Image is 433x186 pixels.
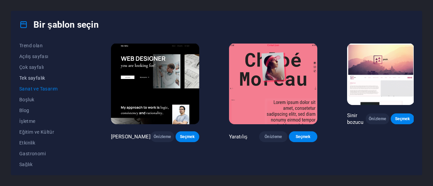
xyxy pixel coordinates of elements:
font: Sanat ve Tasarım [19,86,58,91]
button: Seçmek [289,131,317,142]
button: Blog [19,105,81,116]
font: Blog [19,108,29,113]
button: Sağlık [19,159,81,170]
font: Seçmek [180,134,195,139]
font: Sinir bozucu [347,112,364,125]
font: Önizleme [369,116,386,121]
font: Yaratılış [229,134,248,140]
font: Açılış sayfası [19,54,48,59]
img: Yaratılış [229,43,317,124]
font: Boşluk [19,97,34,102]
button: Önizleme [151,131,174,142]
button: Tek sayfalık [19,73,81,83]
font: Seçmek [296,134,310,139]
button: Önizleme [259,131,288,142]
font: İşletme [19,118,36,124]
button: Eğitim ve Kültür [19,127,81,137]
font: Etkinlik [19,140,35,145]
button: İşletme [19,116,81,127]
font: Eğitim ve Kültür [19,129,54,135]
button: Gastronomi [19,148,81,159]
button: Seçmek [391,113,414,124]
button: Etkinlik [19,137,81,148]
font: Tek sayfalık [19,75,45,81]
font: [PERSON_NAME] [111,134,151,140]
font: Gastronomi [19,151,46,156]
button: Önizleme [366,113,389,124]
font: Seçmek [395,116,410,121]
font: Bir şablon seçin [33,20,99,30]
button: Açılış sayfası [19,51,81,62]
button: Sanat ve Tasarım [19,83,81,94]
img: Sinir bozucu [347,43,414,105]
font: Çok sayfalı [19,64,44,70]
button: Çok sayfalı [19,62,81,73]
button: Trend olan [19,40,81,51]
font: Trend olan [19,43,43,48]
font: Önizleme [265,134,282,139]
font: Önizleme [154,134,171,139]
button: Seçmek [176,131,199,142]
font: Sağlık [19,162,32,167]
img: Max Hatzy [111,43,199,124]
button: Boşluk [19,94,81,105]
